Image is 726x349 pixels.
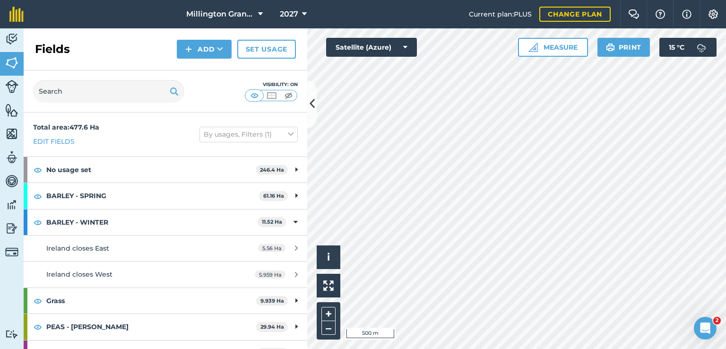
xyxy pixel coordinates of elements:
a: Edit fields [33,136,75,147]
img: svg+xml;base64,PD94bWwgdmVyc2lvbj0iMS4wIiBlbmNvZGluZz0idXRmLTgiPz4KPCEtLSBHZW5lcmF0b3I6IEFkb2JlIE... [692,38,711,57]
img: svg+xml;base64,PHN2ZyB4bWxucz0iaHR0cDovL3d3dy53My5vcmcvMjAwMC9zdmciIHdpZHRoPSIxOCIgaGVpZ2h0PSIyNC... [34,295,42,306]
span: 2027 [280,9,298,20]
span: 2 [713,317,721,324]
img: svg+xml;base64,PHN2ZyB4bWxucz0iaHR0cDovL3d3dy53My5vcmcvMjAwMC9zdmciIHdpZHRoPSIxOSIgaGVpZ2h0PSIyNC... [606,42,615,53]
img: svg+xml;base64,PD94bWwgdmVyc2lvbj0iMS4wIiBlbmNvZGluZz0idXRmLTgiPz4KPCEtLSBHZW5lcmF0b3I6IEFkb2JlIE... [5,150,18,165]
span: Current plan : PLUS [469,9,532,19]
button: Measure [518,38,588,57]
img: svg+xml;base64,PHN2ZyB4bWxucz0iaHR0cDovL3d3dy53My5vcmcvMjAwMC9zdmciIHdpZHRoPSI1NiIgaGVpZ2h0PSI2MC... [5,56,18,70]
img: svg+xml;base64,PHN2ZyB4bWxucz0iaHR0cDovL3d3dy53My5vcmcvMjAwMC9zdmciIHdpZHRoPSI1NiIgaGVpZ2h0PSI2MC... [5,127,18,141]
div: BARLEY - SPRING61.16 Ha [24,183,307,209]
img: svg+xml;base64,PHN2ZyB4bWxucz0iaHR0cDovL3d3dy53My5vcmcvMjAwMC9zdmciIHdpZHRoPSIxNyIgaGVpZ2h0PSIxNy... [682,9,691,20]
button: – [321,321,336,335]
img: svg+xml;base64,PD94bWwgdmVyc2lvbj0iMS4wIiBlbmNvZGluZz0idXRmLTgiPz4KPCEtLSBHZW5lcmF0b3I6IEFkb2JlIE... [5,80,18,93]
div: Visibility: On [245,81,298,88]
strong: BARLEY - SPRING [46,183,259,209]
strong: Total area : 477.6 Ha [33,123,99,131]
img: svg+xml;base64,PHN2ZyB4bWxucz0iaHR0cDovL3d3dy53My5vcmcvMjAwMC9zdmciIHdpZHRoPSI1MCIgaGVpZ2h0PSI0MC... [266,91,277,100]
img: svg+xml;base64,PHN2ZyB4bWxucz0iaHR0cDovL3d3dy53My5vcmcvMjAwMC9zdmciIHdpZHRoPSIxOCIgaGVpZ2h0PSIyNC... [34,217,42,228]
span: 5.959 Ha [255,270,285,279]
div: Grass9.939 Ha [24,288,307,314]
div: BARLEY - WINTER11.52 Ha [24,209,307,235]
a: Ireland closes East5.56 Ha [24,236,307,261]
img: svg+xml;base64,PHN2ZyB4bWxucz0iaHR0cDovL3d3dy53My5vcmcvMjAwMC9zdmciIHdpZHRoPSIxOCIgaGVpZ2h0PSIyNC... [34,321,42,332]
strong: 246.4 Ha [260,166,284,173]
strong: 29.94 Ha [260,323,284,330]
strong: 11.52 Ha [262,218,282,225]
strong: PEAS - [PERSON_NAME] [46,314,256,340]
img: fieldmargin Logo [9,7,24,22]
img: svg+xml;base64,PHN2ZyB4bWxucz0iaHR0cDovL3d3dy53My5vcmcvMjAwMC9zdmciIHdpZHRoPSI1NiIgaGVpZ2h0PSI2MC... [5,103,18,117]
strong: 61.16 Ha [263,192,284,199]
a: Change plan [539,7,611,22]
img: A question mark icon [655,9,666,19]
strong: Grass [46,288,256,314]
img: svg+xml;base64,PD94bWwgdmVyc2lvbj0iMS4wIiBlbmNvZGluZz0idXRmLTgiPz4KPCEtLSBHZW5lcmF0b3I6IEFkb2JlIE... [5,32,18,46]
strong: 9.939 Ha [260,297,284,304]
span: i [327,251,330,263]
img: A cog icon [708,9,719,19]
img: svg+xml;base64,PHN2ZyB4bWxucz0iaHR0cDovL3d3dy53My5vcmcvMjAwMC9zdmciIHdpZHRoPSIxOSIgaGVpZ2h0PSIyNC... [170,86,179,97]
span: 5.56 Ha [258,244,285,252]
div: PEAS - [PERSON_NAME]29.94 Ha [24,314,307,340]
img: svg+xml;base64,PD94bWwgdmVyc2lvbj0iMS4wIiBlbmNvZGluZz0idXRmLTgiPz4KPCEtLSBHZW5lcmF0b3I6IEFkb2JlIE... [5,245,18,259]
strong: BARLEY - WINTER [46,209,258,235]
span: Millington Grange [186,9,254,20]
a: Ireland closes West5.959 Ha [24,262,307,287]
img: svg+xml;base64,PD94bWwgdmVyc2lvbj0iMS4wIiBlbmNvZGluZz0idXRmLTgiPz4KPCEtLSBHZW5lcmF0b3I6IEFkb2JlIE... [5,174,18,188]
span: Ireland closes East [46,244,109,253]
button: i [317,245,340,269]
button: + [321,307,336,321]
img: svg+xml;base64,PHN2ZyB4bWxucz0iaHR0cDovL3d3dy53My5vcmcvMjAwMC9zdmciIHdpZHRoPSI1MCIgaGVpZ2h0PSI0MC... [283,91,294,100]
button: Print [597,38,650,57]
button: 15 °C [659,38,717,57]
div: No usage set246.4 Ha [24,157,307,183]
iframe: Intercom live chat [694,317,717,340]
button: By usages, Filters (1) [199,127,298,142]
img: svg+xml;base64,PD94bWwgdmVyc2lvbj0iMS4wIiBlbmNvZGluZz0idXRmLTgiPz4KPCEtLSBHZW5lcmF0b3I6IEFkb2JlIE... [5,330,18,339]
button: Add [177,40,232,59]
img: Ruler icon [528,43,538,52]
span: Ireland closes West [46,270,112,279]
img: svg+xml;base64,PD94bWwgdmVyc2lvbj0iMS4wIiBlbmNvZGluZz0idXRmLTgiPz4KPCEtLSBHZW5lcmF0b3I6IEFkb2JlIE... [5,221,18,236]
input: Search [33,80,184,103]
img: svg+xml;base64,PHN2ZyB4bWxucz0iaHR0cDovL3d3dy53My5vcmcvMjAwMC9zdmciIHdpZHRoPSIxOCIgaGVpZ2h0PSIyNC... [34,164,42,175]
img: Four arrows, one pointing top left, one top right, one bottom right and the last bottom left [323,280,334,291]
img: svg+xml;base64,PHN2ZyB4bWxucz0iaHR0cDovL3d3dy53My5vcmcvMjAwMC9zdmciIHdpZHRoPSIxNCIgaGVpZ2h0PSIyNC... [185,44,192,55]
img: Two speech bubbles overlapping with the left bubble in the forefront [628,9,640,19]
img: svg+xml;base64,PHN2ZyB4bWxucz0iaHR0cDovL3d3dy53My5vcmcvMjAwMC9zdmciIHdpZHRoPSIxOCIgaGVpZ2h0PSIyNC... [34,191,42,202]
span: 15 ° C [669,38,684,57]
button: Satellite (Azure) [326,38,417,57]
img: svg+xml;base64,PHN2ZyB4bWxucz0iaHR0cDovL3d3dy53My5vcmcvMjAwMC9zdmciIHdpZHRoPSI1MCIgaGVpZ2h0PSI0MC... [249,91,260,100]
h2: Fields [35,42,70,57]
strong: No usage set [46,157,256,183]
a: Set usage [237,40,296,59]
img: svg+xml;base64,PD94bWwgdmVyc2lvbj0iMS4wIiBlbmNvZGluZz0idXRmLTgiPz4KPCEtLSBHZW5lcmF0b3I6IEFkb2JlIE... [5,198,18,212]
